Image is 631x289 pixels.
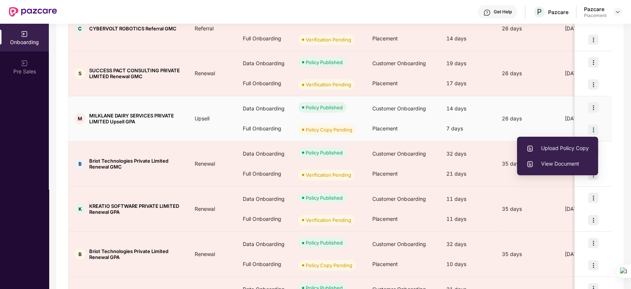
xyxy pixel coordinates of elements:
div: 32 days [440,234,496,254]
span: Placement [372,80,398,86]
div: Policy Copy Pending [306,262,352,269]
div: 26 days [496,114,559,123]
img: svg+xml;base64,PHN2ZyB3aWR0aD0iMjAiIGhlaWdodD0iMjAiIHZpZXdCb3g9IjAgMCAyMCAyMCIgZmlsbD0ibm9uZSIgeG... [21,60,28,67]
img: svg+xml;base64,PHN2ZyBpZD0iVXBsb2FkX0xvZ3MiIGRhdGEtbmFtZT0iVXBsb2FkIExvZ3MiIHhtbG5zPSJodHRwOi8vd3... [526,160,534,168]
div: [DATE] [559,69,614,77]
div: C [74,23,85,34]
div: Full Onboarding [237,119,292,139]
span: Renewal [189,251,221,257]
span: Customer Onboarding [372,60,426,66]
div: Verification Pending [306,36,351,43]
span: Placement [372,35,398,41]
span: KREATIO SOFTWARE PRIVATE LIMITED Renewal GPA [89,203,183,215]
div: [DATE] [559,250,614,258]
div: Policy Published [306,194,343,202]
div: S [74,68,85,79]
div: [DATE] [559,114,614,123]
div: Pazcare [584,6,607,13]
div: 7 days [440,119,496,139]
span: Placement [372,170,398,177]
div: Data Onboarding [237,99,292,119]
img: icon [588,238,598,248]
img: icon [588,102,598,113]
div: Full Onboarding [237,209,292,229]
div: 21 days [440,164,496,184]
span: Placement [372,216,398,222]
div: 26 days [496,24,559,33]
span: Briot Technologies Private Limited Renewal GPA [89,248,183,260]
span: Customer Onboarding [372,196,426,202]
div: 35 days [496,250,559,258]
span: Renewal [189,70,221,76]
div: B [74,249,85,260]
img: icon [588,79,598,90]
div: Full Onboarding [237,29,292,49]
div: Verification Pending [306,171,351,179]
img: New Pazcare Logo [9,7,57,17]
div: Policy Published [306,104,343,111]
span: SUCCESS PACT CONSULTING PRIVATE LIMITED Renewal GMC [89,67,183,79]
div: Data Onboarding [237,53,292,73]
div: Data Onboarding [237,189,292,209]
span: Renewal [189,206,221,212]
img: svg+xml;base64,PHN2ZyB3aWR0aD0iMjAiIGhlaWdodD0iMjAiIHZpZXdCb3g9IjAgMCAyMCAyMCIgZmlsbD0ibm9uZSIgeG... [21,30,28,38]
span: Renewal [189,160,221,167]
div: 35 days [496,160,559,168]
span: MILKLANE DAIRY SERVICES PRIVATE LIMITED Upsell GPA [89,113,183,124]
span: Customer Onboarding [372,241,426,247]
div: 19 days [440,53,496,73]
div: 26 days [496,69,559,77]
span: View Document [526,160,589,168]
img: svg+xml;base64,PHN2ZyBpZD0iVXBsb2FkX0xvZ3MiIGRhdGEtbmFtZT0iVXBsb2FkIExvZ3MiIHhtbG5zPSJodHRwOi8vd3... [526,145,534,152]
div: Data Onboarding [237,144,292,164]
div: 17 days [440,73,496,93]
span: Customer Onboarding [372,150,426,157]
img: icon [588,124,598,135]
div: Verification Pending [306,81,351,88]
span: Placement [372,125,398,132]
span: Briot Technologies Private Limited Renewal GMC [89,158,183,170]
div: Full Onboarding [237,73,292,93]
span: Upload Policy Copy [526,144,589,152]
div: 35 days [496,205,559,213]
div: Pazcare [548,9,568,16]
div: Policy Copy Pending [306,126,352,133]
div: Full Onboarding [237,164,292,184]
div: 32 days [440,144,496,164]
span: Upsell [189,115,215,122]
div: 10 days [440,254,496,274]
span: Placement [372,261,398,267]
div: K [74,203,85,215]
div: 14 days [440,29,496,49]
img: icon [588,260,598,270]
div: Policy Published [306,59,343,66]
span: CYBERVOLT ROBOTICS Referral GMC [89,26,177,31]
div: [DATE] [559,24,614,33]
img: icon [588,34,598,45]
div: 14 days [440,99,496,119]
div: M [74,113,85,124]
div: Placement [584,13,607,19]
div: 11 days [440,209,496,229]
img: icon [588,215,598,225]
img: icon [588,57,598,67]
div: Data Onboarding [237,234,292,254]
img: svg+xml;base64,PHN2ZyBpZD0iRHJvcGRvd24tMzJ4MzIiIHhtbG5zPSJodHRwOi8vd3d3LnczLm9yZy8yMDAwL3N2ZyIgd2... [615,9,621,15]
span: Referral [189,25,219,31]
div: Verification Pending [306,216,351,224]
div: Policy Published [306,149,343,156]
div: Full Onboarding [237,254,292,274]
div: Policy Published [306,239,343,246]
div: [DATE] [559,205,614,213]
span: P [537,7,542,16]
img: svg+xml;base64,PHN2ZyBpZD0iSGVscC0zMngzMiIgeG1sbnM9Imh0dHA6Ly93d3cudzMub3JnLzIwMDAvc3ZnIiB3aWR0aD... [483,9,491,16]
div: 11 days [440,189,496,209]
span: Customer Onboarding [372,105,426,112]
div: Get Help [494,9,512,15]
div: B [74,158,85,169]
img: icon [588,193,598,203]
